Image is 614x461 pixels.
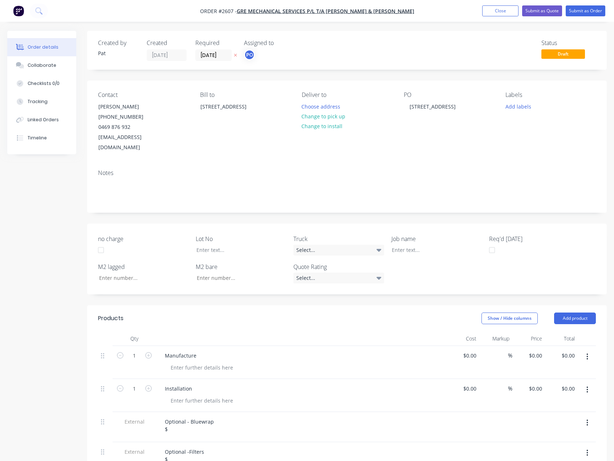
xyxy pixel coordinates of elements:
div: Collaborate [28,62,56,69]
label: Quote Rating [293,262,384,271]
div: [PHONE_NUMBER] [98,112,159,122]
label: no charge [98,234,189,243]
label: M2 bare [196,262,286,271]
button: Show / Hide columns [481,313,538,324]
span: % [508,351,512,360]
div: [PERSON_NAME] [98,102,159,112]
div: Order details [28,44,58,50]
button: Collaborate [7,56,76,74]
span: Draft [541,49,585,58]
span: Order #2607 - [200,8,237,15]
div: Assigned to [244,40,317,46]
input: Enter number... [93,273,189,283]
div: Created by [98,40,138,46]
label: M2 lagged [98,262,189,271]
button: Add labels [501,101,535,111]
button: Add product [554,313,596,324]
button: Linked Orders [7,111,76,129]
div: [STREET_ADDRESS] [194,101,267,125]
div: [EMAIL_ADDRESS][DOMAIN_NAME] [98,132,159,152]
div: Total [545,331,578,346]
button: Submit as Quote [522,5,562,16]
img: Factory [13,5,24,16]
div: Products [98,314,123,323]
div: Price [512,331,545,346]
div: [STREET_ADDRESS] [404,101,461,112]
div: Status [541,40,596,46]
label: Req'd [DATE] [489,234,580,243]
div: PO [404,91,494,98]
div: Select... [293,273,384,283]
div: Select... [293,245,384,256]
div: Tracking [28,98,48,105]
div: Contact [98,91,188,98]
button: Close [482,5,519,16]
div: Linked Orders [28,117,59,123]
div: Created [147,40,187,46]
button: Timeline [7,129,76,147]
div: Optional - Bluewrap $ [159,416,220,435]
div: Cost [447,331,479,346]
div: Deliver to [302,91,392,98]
div: Qty [113,331,156,346]
div: Labels [505,91,596,98]
span: External [115,418,153,425]
button: Change to install [298,121,346,131]
div: Bill to [200,91,290,98]
label: Truck [293,234,384,243]
button: Tracking [7,93,76,111]
div: [PERSON_NAME][PHONE_NUMBER]0469 876 932[EMAIL_ADDRESS][DOMAIN_NAME] [92,101,165,153]
span: % [508,384,512,393]
button: PO [244,49,255,60]
button: Order details [7,38,76,56]
button: Change to pick up [298,111,349,121]
a: GRE Mechanical Services P/L t/a [PERSON_NAME] & [PERSON_NAME] [237,8,414,15]
div: Pat [98,49,138,57]
div: Manufacture [159,350,202,361]
label: Job name [391,234,482,243]
div: Notes [98,170,596,176]
div: Installation [159,383,198,394]
div: Timeline [28,135,47,141]
button: Submit as Order [566,5,605,16]
button: Checklists 0/0 [7,74,76,93]
button: Choose address [298,101,344,111]
input: Enter number... [191,273,286,283]
div: 0469 876 932 [98,122,159,132]
div: [STREET_ADDRESS] [200,102,261,112]
label: Lot No [196,234,286,243]
div: Checklists 0/0 [28,80,60,87]
div: Required [195,40,235,46]
span: External [115,448,153,456]
div: Markup [479,331,512,346]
